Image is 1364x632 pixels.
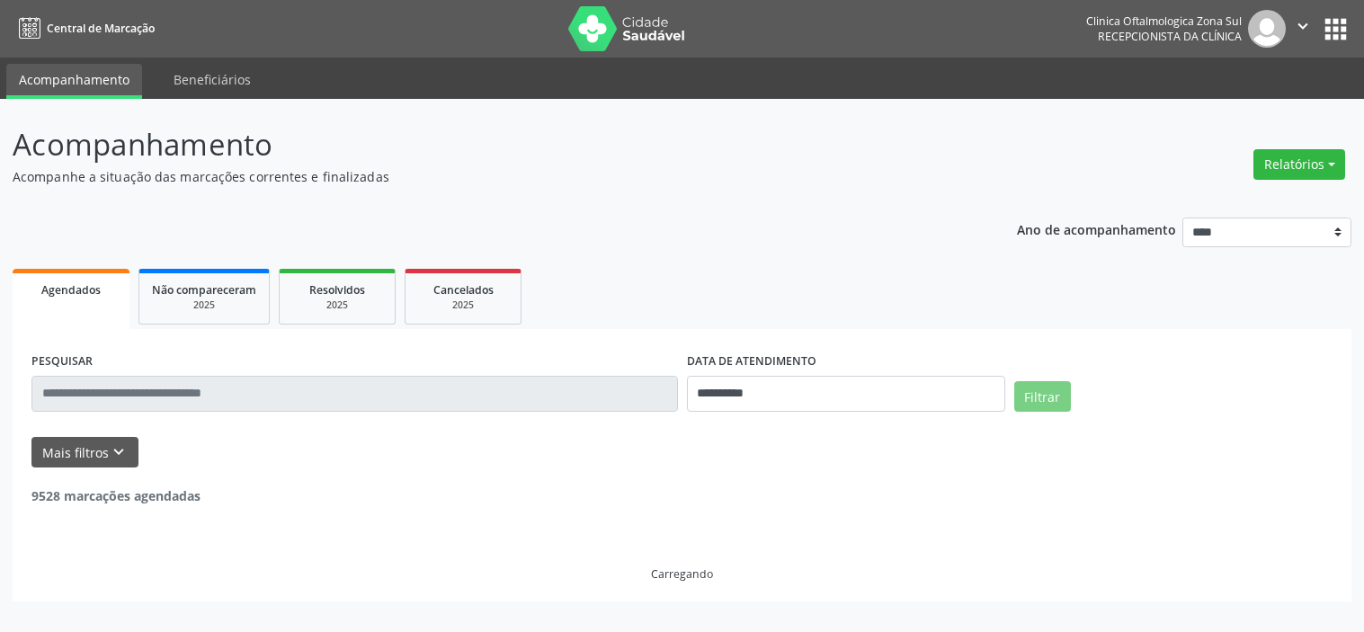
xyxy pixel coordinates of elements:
[13,122,949,167] p: Acompanhamento
[1293,16,1313,36] i: 
[1320,13,1351,45] button: apps
[1086,13,1242,29] div: Clinica Oftalmologica Zona Sul
[651,566,713,582] div: Carregando
[1253,149,1345,180] button: Relatórios
[31,348,93,376] label: PESQUISAR
[13,167,949,186] p: Acompanhe a situação das marcações correntes e finalizadas
[687,348,816,376] label: DATA DE ATENDIMENTO
[6,64,142,99] a: Acompanhamento
[1098,29,1242,44] span: Recepcionista da clínica
[1248,10,1286,48] img: img
[152,298,256,312] div: 2025
[41,282,101,298] span: Agendados
[1017,218,1176,240] p: Ano de acompanhamento
[418,298,508,312] div: 2025
[309,282,365,298] span: Resolvidos
[152,282,256,298] span: Não compareceram
[13,13,155,43] a: Central de Marcação
[109,442,129,462] i: keyboard_arrow_down
[433,282,494,298] span: Cancelados
[161,64,263,95] a: Beneficiários
[31,437,138,468] button: Mais filtroskeyboard_arrow_down
[1286,10,1320,48] button: 
[1014,381,1071,412] button: Filtrar
[31,487,201,504] strong: 9528 marcações agendadas
[292,298,382,312] div: 2025
[47,21,155,36] span: Central de Marcação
